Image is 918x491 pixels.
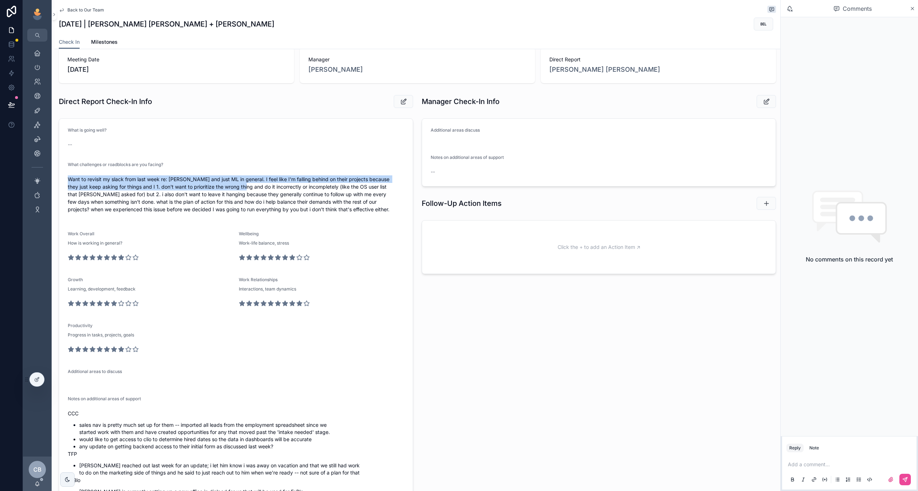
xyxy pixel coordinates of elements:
[422,96,500,107] h1: Manager Check-In Info
[549,56,767,63] span: Direct Report
[308,65,363,75] a: [PERSON_NAME]
[68,332,134,338] span: Progress in tasks, projects, goals
[549,65,660,75] a: [PERSON_NAME] [PERSON_NAME]
[68,175,404,213] p: Want to revisit my slack from last week re: [PERSON_NAME] and just ML in general. I feel like I'm...
[239,277,278,282] span: Work Relationships
[558,244,640,251] span: Click the + to add an Action Item ↗
[67,65,285,75] span: [DATE]
[843,4,872,13] span: Comments
[68,240,122,246] span: How is working in general?
[239,240,289,246] span: Work-life balance, stress
[59,38,80,46] span: Check In
[786,444,804,452] button: Reply
[79,462,404,476] li: [PERSON_NAME] reached out last week for an update; i let him know i was away on vacation and that...
[67,56,285,63] span: Meeting Date
[68,369,122,374] span: Additional areas to discuss
[68,141,72,148] span: --
[68,476,404,484] p: FoBlo
[68,396,141,401] span: Notes on additional areas of support
[68,231,94,236] span: Work Overall
[806,444,822,452] button: Note
[68,286,136,292] span: Learning, development, feedback
[59,36,80,49] a: Check In
[809,445,819,451] div: Note
[68,450,404,458] p: TFP
[68,410,404,417] p: CCC
[239,231,259,236] span: Wellbeing
[806,255,893,264] h2: No comments on this record yet
[431,168,435,175] span: --
[59,7,104,13] a: Back to Our Team
[431,155,504,160] span: Notes on additional areas of support
[79,421,404,436] li: sales nav is pretty much set up for them -- imported all leads from the employment spreadsheet si...
[68,162,163,167] span: What challenges or roadblocks are you facing?
[68,323,93,328] span: Productivity
[67,7,104,13] span: Back to Our Team
[422,198,502,208] h1: Follow-Up Action Items
[308,56,526,63] span: Manager
[431,127,480,133] span: Additional areas discuss
[91,38,118,46] span: Milestones
[68,127,107,133] span: What is going well?
[23,42,52,225] div: scrollable content
[33,465,42,474] span: CB
[59,96,152,107] h1: Direct Report Check-In Info
[79,436,404,443] li: would like to get access to clio to determine hired dates so the data in dashboards will be accurate
[79,443,404,450] li: any update on getting backend access to their initial form as discussed last week?
[239,286,296,292] span: Interactions, team dynamics
[59,19,274,29] h1: [DATE] | [PERSON_NAME] [PERSON_NAME] + [PERSON_NAME]
[32,9,43,20] img: App logo
[91,36,118,50] a: Milestones
[68,277,83,282] span: Growth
